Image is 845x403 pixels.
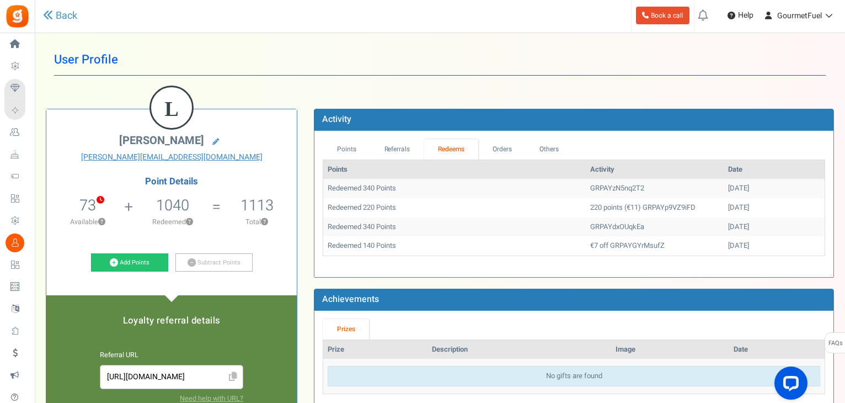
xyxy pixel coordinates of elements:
[586,218,724,237] td: GRPAYdxOUqkEa
[724,179,825,198] td: [DATE]
[323,160,585,179] th: Points
[57,316,286,326] h5: Loyalty referral details
[323,236,585,256] td: Redeemed 140 Points
[323,179,585,198] td: Redeemed 340 Points
[611,340,729,359] th: Image
[724,218,825,237] td: [DATE]
[328,366,820,386] div: No gifts are found
[323,218,585,237] td: Redeemed 340 Points
[151,87,192,130] figcaption: L
[636,7,689,24] a: Book a call
[777,10,822,22] span: GourmetFuel
[91,253,168,272] a: Add Points
[322,113,351,126] b: Activity
[586,160,724,179] th: Activity
[723,7,758,24] a: Help
[370,139,424,160] a: Referrals
[526,139,573,160] a: Others
[586,198,724,218] td: 220 points (€11) GRPAYp9VZ9iFD
[224,368,242,387] span: Click to Copy
[724,160,825,179] th: Date
[134,217,211,227] p: Redeemed
[323,198,585,218] td: Redeemed 220 Points
[186,219,193,226] button: ?
[724,198,825,218] td: [DATE]
[100,352,243,359] h6: Referral URL
[323,319,369,340] a: Prizes
[46,177,297,187] h4: Point Details
[735,10,753,21] span: Help
[52,217,123,227] p: Available
[586,236,724,256] td: €7 off GRPAYGYrMsufZ
[424,139,479,160] a: Redeems
[79,194,96,216] span: 73
[156,197,189,214] h5: 1040
[828,333,843,354] span: FAQs
[323,340,427,359] th: Prize
[54,44,826,76] h1: User Profile
[5,4,30,29] img: Gratisfaction
[724,236,825,256] td: [DATE]
[222,217,291,227] p: Total
[240,197,274,214] h5: 1113
[98,219,105,226] button: ?
[323,139,370,160] a: Points
[478,139,526,160] a: Orders
[322,293,379,306] b: Achievements
[427,340,611,359] th: Description
[119,132,204,149] span: [PERSON_NAME]
[729,340,825,359] th: Date
[55,152,288,163] a: [PERSON_NAME][EMAIL_ADDRESS][DOMAIN_NAME]
[175,253,253,272] a: Subtract Points
[261,219,268,226] button: ?
[586,179,724,198] td: GRPAYzN5nq2T2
